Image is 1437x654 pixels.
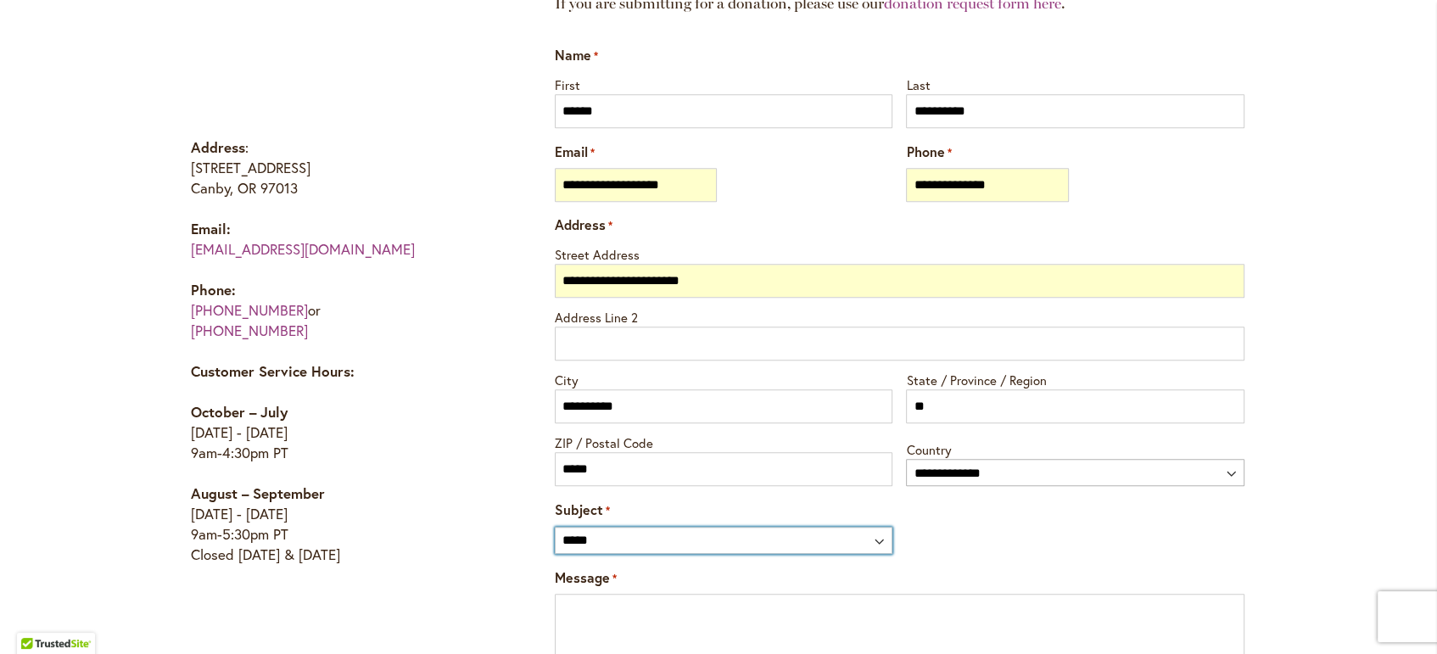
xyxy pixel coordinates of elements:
label: Email [555,143,595,162]
label: Message [555,568,617,588]
a: [PHONE_NUMBER] [191,321,308,340]
label: State / Province / Region [906,367,1244,389]
strong: Email: [191,219,231,238]
strong: August – September [191,484,325,503]
label: City [555,367,893,389]
label: Phone [906,143,951,162]
label: Address Line 2 [555,305,1244,327]
p: or [191,280,489,341]
p: : [STREET_ADDRESS] Canby, OR 97013 [191,137,489,198]
p: [DATE] - [DATE] 9am-5:30pm PT Closed [DATE] & [DATE] [191,484,489,565]
strong: Customer Service Hours: [191,361,355,381]
label: Country [906,437,1244,459]
strong: Phone: [191,280,236,299]
strong: October – July [191,402,288,422]
a: [EMAIL_ADDRESS][DOMAIN_NAME] [191,239,415,259]
label: Subject [555,500,610,520]
label: First [555,72,893,94]
strong: Address [191,137,245,157]
p: [DATE] - [DATE] 9am-4:30pm PT [191,402,489,463]
legend: Name [555,46,598,65]
label: Street Address [555,242,1244,264]
a: [PHONE_NUMBER] [191,300,308,320]
label: ZIP / Postal Code [555,430,893,452]
legend: Address [555,215,612,235]
label: Last [906,72,1244,94]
